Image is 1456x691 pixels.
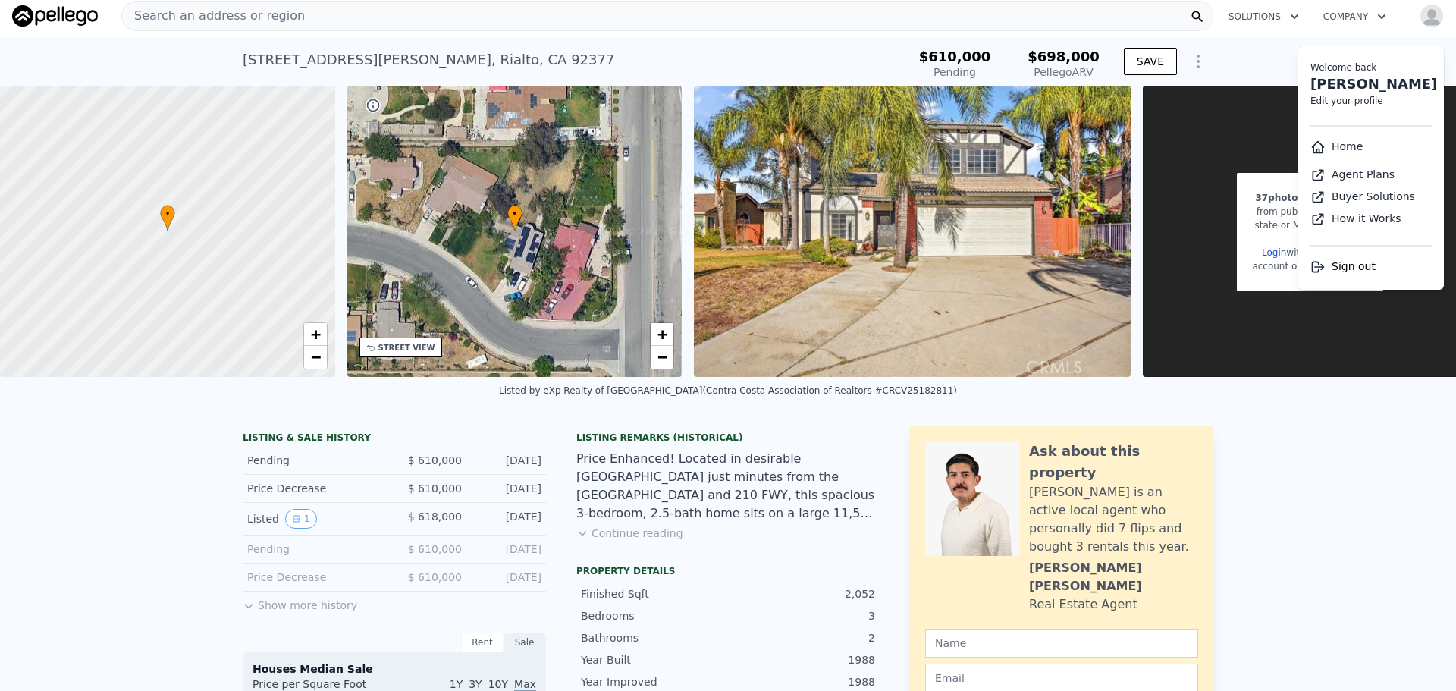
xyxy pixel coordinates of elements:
[12,5,98,27] img: Pellego
[1124,48,1177,75] button: SAVE
[243,432,546,447] div: LISTING & SALE HISTORY
[469,678,482,690] span: 3Y
[247,509,382,529] div: Listed
[1311,3,1398,30] button: Company
[504,633,546,652] div: Sale
[1028,64,1100,80] div: Pellego ARV
[1310,212,1401,225] a: How it Works
[461,633,504,652] div: Rent
[576,450,880,523] div: Price Enhanced! Located in desirable [GEOGRAPHIC_DATA] just minutes from the [GEOGRAPHIC_DATA] an...
[1310,76,1437,92] a: [PERSON_NAME]
[1310,61,1432,74] div: Welcome back
[576,432,880,444] div: Listing Remarks (Historical)
[581,652,728,667] div: Year Built
[474,481,541,496] div: [DATE]
[247,453,382,468] div: Pending
[728,630,875,645] div: 2
[408,571,462,583] span: $ 610,000
[1252,259,1367,273] div: account or client account
[310,347,320,366] span: −
[408,543,462,555] span: $ 610,000
[304,323,327,346] a: Zoom in
[581,586,728,601] div: Finished Sqft
[1310,168,1395,181] a: Agent Plans
[919,64,991,80] div: Pending
[728,608,875,623] div: 3
[1286,247,1358,258] span: with your agent
[474,509,541,529] div: [DATE]
[576,526,683,541] button: Continue reading
[408,454,462,466] span: $ 610,000
[657,347,667,366] span: −
[378,342,435,353] div: STREET VIEW
[651,323,673,346] a: Zoom in
[657,325,667,344] span: +
[247,570,382,585] div: Price Decrease
[1029,483,1198,556] div: [PERSON_NAME] is an active local agent who personally did 7 flips and bought 3 rentals this year.
[450,678,463,690] span: 1Y
[1029,559,1198,595] div: [PERSON_NAME] [PERSON_NAME]
[160,205,175,231] div: •
[499,385,957,396] div: Listed by eXp Realty of [GEOGRAPHIC_DATA] (Contra Costa Association of Realtors #CRCV25182811)
[247,542,382,557] div: Pending
[1310,140,1363,152] a: Home
[581,674,728,689] div: Year Improved
[1420,4,1444,28] img: avatar
[925,629,1198,658] input: Name
[160,207,175,221] span: •
[285,509,317,529] button: View historical data
[408,510,462,523] span: $ 618,000
[304,346,327,369] a: Zoom out
[247,481,382,496] div: Price Decrease
[1252,191,1367,205] div: are restricted
[1310,259,1376,275] button: Sign out
[1262,247,1286,258] a: Login
[474,542,541,557] div: [DATE]
[474,570,541,585] div: [DATE]
[310,325,320,344] span: +
[1029,441,1198,483] div: Ask about this property
[1216,3,1311,30] button: Solutions
[651,346,673,369] a: Zoom out
[122,7,305,25] span: Search an address or region
[474,453,541,468] div: [DATE]
[694,86,1131,377] img: Sale: 167451883 Parcel: 13392722
[581,630,728,645] div: Bathrooms
[1256,193,1304,203] span: 37 photos
[243,49,614,71] div: [STREET_ADDRESS][PERSON_NAME] , Rialto , CA 92377
[1183,46,1213,77] button: Show Options
[728,586,875,601] div: 2,052
[576,565,880,577] div: Property details
[1028,49,1100,64] span: $698,000
[488,678,508,690] span: 10Y
[507,207,522,221] span: •
[1029,595,1137,614] div: Real Estate Agent
[507,205,522,231] div: •
[581,608,728,623] div: Bedrooms
[728,674,875,689] div: 1988
[1252,218,1367,232] div: state or MLS regulations
[243,592,357,613] button: Show more history
[1252,205,1367,218] div: from public view due to
[919,49,991,64] span: $610,000
[253,661,536,677] div: Houses Median Sale
[1310,96,1383,106] a: Edit your profile
[1332,260,1376,272] span: Sign out
[408,482,462,495] span: $ 610,000
[728,652,875,667] div: 1988
[1310,190,1415,203] a: Buyer Solutions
